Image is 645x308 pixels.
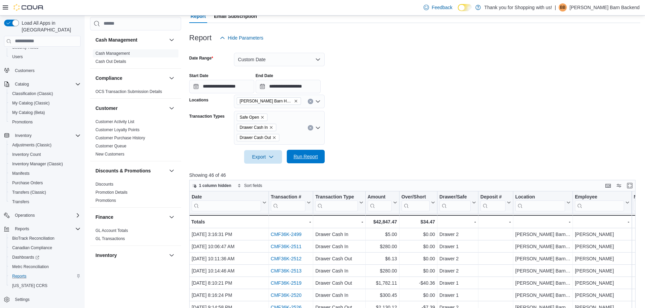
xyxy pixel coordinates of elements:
[7,52,83,62] button: Users
[9,234,81,242] span: BioTrack Reconciliation
[90,227,181,245] div: Finance
[401,194,435,211] button: Over/Short
[95,167,151,174] h3: Discounts & Promotions
[12,54,23,60] span: Users
[189,73,209,78] label: Start Date
[189,114,224,119] label: Transaction Types
[95,214,166,220] button: Finance
[15,213,35,218] span: Operations
[19,20,81,33] span: Load All Apps in [GEOGRAPHIC_DATA]
[615,182,623,190] button: Display options
[315,125,321,131] button: Open list of options
[12,80,31,88] button: Catalog
[7,89,83,98] button: Classification (Classic)
[189,80,254,93] input: Press the down key to open a popover containing a calendar.
[9,244,55,252] a: Canadian Compliance
[575,194,629,211] button: Employee
[95,89,162,94] a: OCS Transaction Submission Details
[9,90,81,98] span: Classification (Classic)
[237,114,267,121] span: Safe Open
[199,183,231,188] span: 1 column hidden
[9,244,81,252] span: Canadian Compliance
[12,255,39,260] span: Dashboards
[287,150,325,163] button: Run Report
[12,80,81,88] span: Catalog
[12,199,29,205] span: Transfers
[9,282,50,290] a: [US_STATE] CCRS
[7,117,83,127] button: Promotions
[315,99,321,104] button: Open list of options
[439,279,476,287] div: Drawer 1
[9,263,81,271] span: Metrc Reconciliation
[308,125,313,131] button: Clear input
[12,236,55,241] span: BioTrack Reconciliation
[248,150,278,164] span: Export
[7,108,83,117] button: My Catalog (Beta)
[9,169,81,177] span: Manifests
[12,110,45,115] span: My Catalog (Beta)
[228,34,263,41] span: Hide Parameters
[271,268,301,274] a: CMF36K-2513
[367,230,397,238] div: $5.00
[244,150,282,164] button: Export
[401,194,429,211] div: Over/Short
[95,214,113,220] h3: Finance
[15,226,29,232] span: Reports
[401,267,435,275] div: $0.00
[439,267,476,275] div: Drawer 2
[575,194,624,200] div: Employee
[401,255,435,263] div: $0.00
[168,167,176,175] button: Discounts & Promotions
[192,194,266,211] button: Date
[95,136,145,140] a: Customer Purchase History
[421,1,455,14] a: Feedback
[12,295,32,304] a: Settings
[272,136,276,140] button: Remove Drawer Cash Out from selection in this group
[1,294,83,304] button: Settings
[315,267,363,275] div: Drawer Cash In
[12,295,81,304] span: Settings
[575,218,629,226] div: -
[294,99,298,103] button: Remove Budd Barn Herkimer from selection in this group
[9,160,81,168] span: Inventory Manager (Classic)
[9,188,81,196] span: Transfers (Classic)
[15,81,29,87] span: Catalog
[9,150,44,159] a: Inventory Count
[1,79,83,89] button: Catalog
[367,279,397,287] div: $1,782.11
[401,279,435,287] div: -$40.36
[271,244,301,249] a: CMF36K-2511
[168,36,176,44] button: Cash Management
[9,198,81,206] span: Transfers
[9,118,36,126] a: Promotions
[12,180,43,186] span: Purchase Orders
[315,255,363,263] div: Drawer Cash Out
[237,97,301,105] span: Budd Barn Herkimer
[569,3,640,11] p: [PERSON_NAME] Barn Backend
[192,242,266,251] div: [DATE] 10:06:47 AM
[192,194,261,211] div: Date
[14,4,44,11] img: Cova
[90,118,181,161] div: Customer
[95,182,113,187] a: Discounts
[12,161,63,167] span: Inventory Manager (Classic)
[7,98,83,108] button: My Catalog (Classic)
[9,263,51,271] a: Metrc Reconciliation
[271,194,305,211] div: Transaction # URL
[555,3,556,11] p: |
[12,91,53,96] span: Classification (Classic)
[95,252,166,259] button: Inventory
[401,194,429,200] div: Over/Short
[9,109,48,117] a: My Catalog (Beta)
[9,253,81,261] span: Dashboards
[559,3,567,11] div: Budd Barn Backend
[515,242,571,251] div: [PERSON_NAME] Barn Herkimer
[401,242,435,251] div: $0.00
[95,37,166,43] button: Cash Management
[168,213,176,221] button: Finance
[439,291,476,299] div: Drawer 1
[367,218,397,226] div: $42,847.47
[560,3,565,11] span: BB
[12,283,47,288] span: [US_STATE] CCRS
